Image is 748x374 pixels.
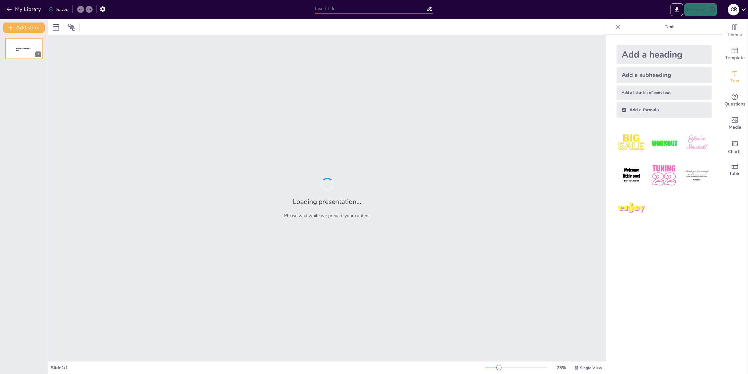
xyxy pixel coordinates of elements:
[51,22,61,32] div: Layout
[729,124,741,131] span: Media
[5,38,43,59] div: Sendsteps presentation editor1
[728,3,739,16] button: C R
[728,148,742,155] span: Charts
[293,197,361,206] h2: Loading presentation...
[722,158,748,181] div: Add a table
[3,23,45,33] button: Add slide
[729,170,741,177] span: Table
[5,4,44,14] button: My Library
[649,160,679,190] img: 5.jpeg
[722,112,748,135] div: Add images, graphics, shapes or video
[554,365,569,371] div: 73 %
[728,4,739,15] div: C R
[617,45,712,64] div: Add a heading
[617,160,646,190] img: 4.jpeg
[617,128,646,158] img: 1.jpeg
[722,19,748,42] div: Change the overall theme
[684,3,716,16] button: Present
[730,78,739,85] span: Text
[682,160,712,190] img: 6.jpeg
[35,51,41,57] div: 1
[682,128,712,158] img: 3.jpeg
[722,135,748,158] div: Add charts and graphs
[727,31,742,38] span: Theme
[49,6,68,13] div: Saved
[649,128,679,158] img: 2.jpeg
[315,4,427,14] input: Insert title
[68,23,76,31] span: Position
[725,101,745,108] span: Questions
[617,86,712,100] div: Add a little bit of body text
[580,365,602,370] span: Single View
[722,89,748,112] div: Get real-time input from your audience
[617,67,712,83] div: Add a subheading
[617,102,712,118] div: Add a formula
[284,213,370,219] p: Please wait while we prepare your content
[617,193,646,223] img: 7.jpeg
[722,42,748,66] div: Add ready made slides
[725,54,745,61] span: Template
[16,48,30,51] span: Sendsteps presentation editor
[623,19,716,35] p: Text
[671,3,683,16] button: Export to PowerPoint
[722,66,748,89] div: Add text boxes
[51,365,485,371] div: Slide 1 / 1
